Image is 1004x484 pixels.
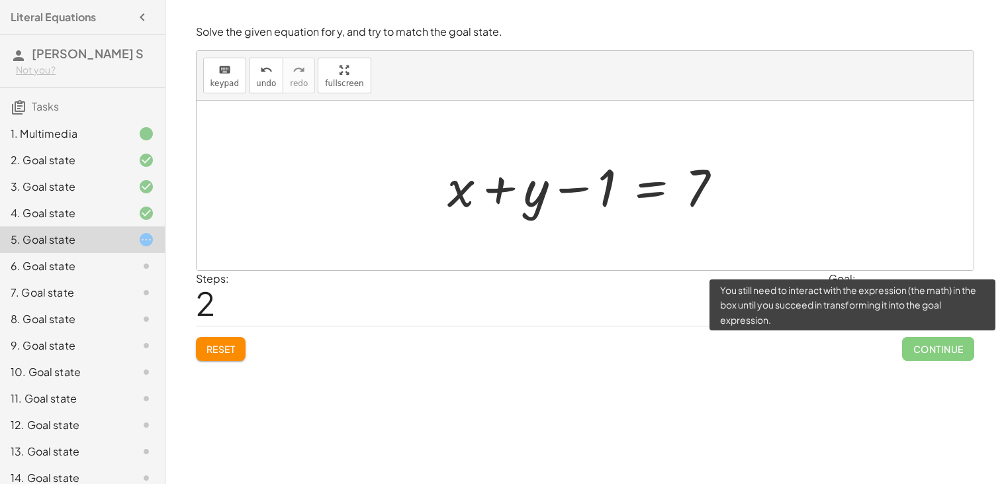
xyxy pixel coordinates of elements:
div: 3. Goal state [11,179,117,195]
i: Task finished. [138,126,154,142]
button: undoundo [249,58,283,93]
div: 10. Goal state [11,364,117,380]
div: 13. Goal state [11,444,117,460]
div: Goal: [829,271,974,287]
div: 9. Goal state [11,338,117,354]
span: fullscreen [325,79,363,88]
label: Steps: [196,271,229,285]
i: Task finished and correct. [138,179,154,195]
i: Task finished and correct. [138,152,154,168]
span: undo [256,79,276,88]
i: keyboard [218,62,231,78]
span: Reset [206,343,236,355]
div: 5. Goal state [11,232,117,248]
i: Task not started. [138,444,154,460]
span: 2 [196,283,215,323]
div: 4. Goal state [11,205,117,221]
span: [PERSON_NAME] S [32,46,144,61]
div: 1. Multimedia [11,126,117,142]
button: redoredo [283,58,315,93]
i: Task not started. [138,364,154,380]
div: 8. Goal state [11,311,117,327]
i: Task not started. [138,258,154,274]
p: Solve the given equation for y, and try to match the goal state. [196,24,974,40]
div: 7. Goal state [11,285,117,301]
div: 11. Goal state [11,391,117,407]
i: undo [260,62,273,78]
i: Task finished and correct. [138,205,154,221]
i: redo [293,62,305,78]
span: keypad [210,79,240,88]
span: redo [290,79,308,88]
div: 12. Goal state [11,417,117,433]
i: Task not started. [138,311,154,327]
button: keyboardkeypad [203,58,247,93]
i: Task not started. [138,391,154,407]
button: fullscreen [318,58,371,93]
span: Tasks [32,99,59,113]
button: Reset [196,337,246,361]
div: Not you? [16,64,154,77]
i: Task not started. [138,285,154,301]
i: Task started. [138,232,154,248]
h4: Literal Equations [11,9,96,25]
div: 2. Goal state [11,152,117,168]
i: Task not started. [138,338,154,354]
i: Task not started. [138,417,154,433]
div: 6. Goal state [11,258,117,274]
